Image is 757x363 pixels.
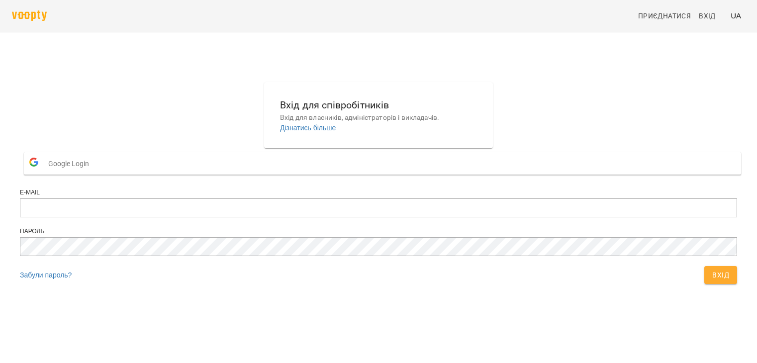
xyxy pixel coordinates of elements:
span: Вхід [712,269,729,281]
img: voopty.png [12,10,47,21]
a: Приєднатися [634,7,695,25]
button: Google Login [24,152,741,175]
span: UA [731,10,741,21]
span: Google Login [48,154,94,174]
div: Пароль [20,227,737,236]
button: Вхід [704,266,737,284]
span: Приєднатися [638,10,691,22]
p: Вхід для власників, адміністраторів і викладачів. [280,113,477,123]
button: Вхід для співробітниківВхід для власників, адміністраторів і викладачів.Дізнатись більше [272,90,485,141]
button: UA [727,6,745,25]
span: Вхід [699,10,716,22]
div: E-mail [20,188,737,197]
a: Вхід [695,7,727,25]
a: Дізнатись більше [280,124,336,132]
h6: Вхід для співробітників [280,97,477,113]
a: Забули пароль? [20,271,72,279]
